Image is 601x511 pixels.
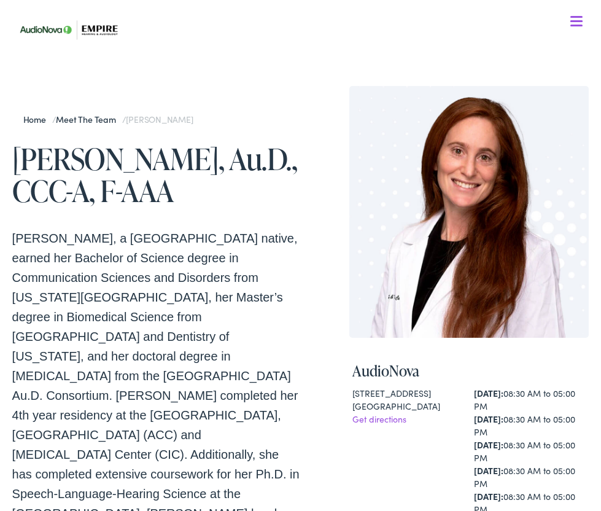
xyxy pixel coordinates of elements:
a: Get directions [352,413,406,425]
span: / / [23,113,193,125]
strong: [DATE]: [474,413,503,425]
a: Meet the Team [56,113,122,125]
h4: AudioNova [352,362,586,380]
a: What We Offer [21,49,589,87]
strong: [DATE]: [474,490,503,502]
h1: [PERSON_NAME], Au.D., CCC-A, F-AAA [12,142,301,208]
strong: [DATE]: [474,464,503,477]
strong: [DATE]: [474,439,503,451]
a: Home [23,113,52,125]
div: [STREET_ADDRESS] [352,387,464,400]
strong: [DATE]: [474,387,503,399]
div: [GEOGRAPHIC_DATA] [352,400,464,413]
img: Erica Richman is an audiologist at Empire Hearing & Audiology in Woodbury, NY. [349,86,589,338]
span: [PERSON_NAME] [126,113,193,125]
